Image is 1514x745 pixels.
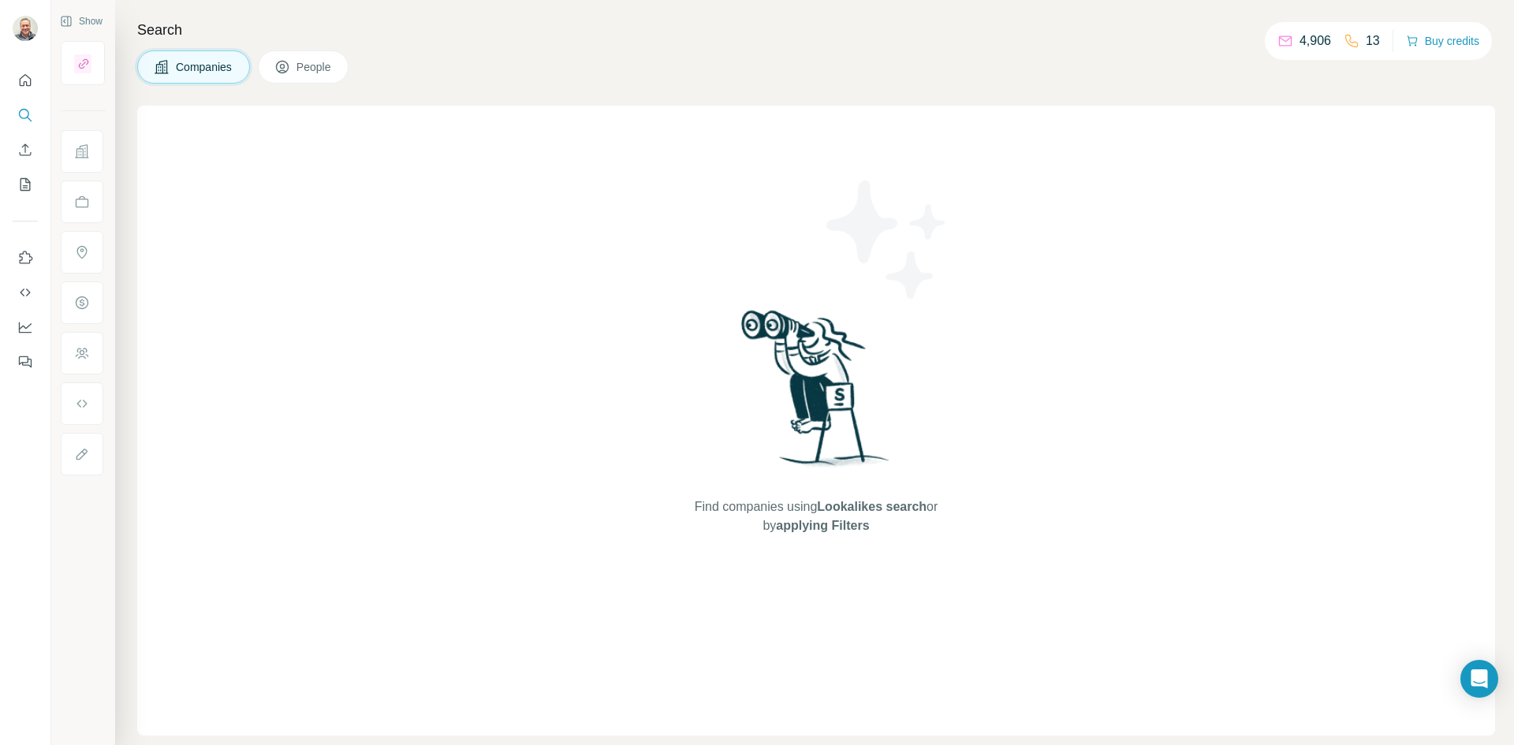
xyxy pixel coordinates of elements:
[13,170,38,199] button: My lists
[690,497,942,535] span: Find companies using or by
[816,169,958,311] img: Surfe Illustration - Stars
[13,278,38,307] button: Use Surfe API
[1366,32,1380,50] p: 13
[734,306,898,482] img: Surfe Illustration - Woman searching with binoculars
[13,101,38,129] button: Search
[776,519,869,532] span: applying Filters
[13,313,38,341] button: Dashboard
[137,19,1495,41] h4: Search
[13,66,38,95] button: Quick start
[176,59,233,75] span: Companies
[1406,30,1479,52] button: Buy credits
[13,244,38,272] button: Use Surfe on LinkedIn
[1300,32,1331,50] p: 4,906
[13,348,38,376] button: Feedback
[13,16,38,41] img: Avatar
[49,9,114,33] button: Show
[296,59,333,75] span: People
[13,136,38,164] button: Enrich CSV
[817,500,927,513] span: Lookalikes search
[1460,660,1498,698] div: Open Intercom Messenger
